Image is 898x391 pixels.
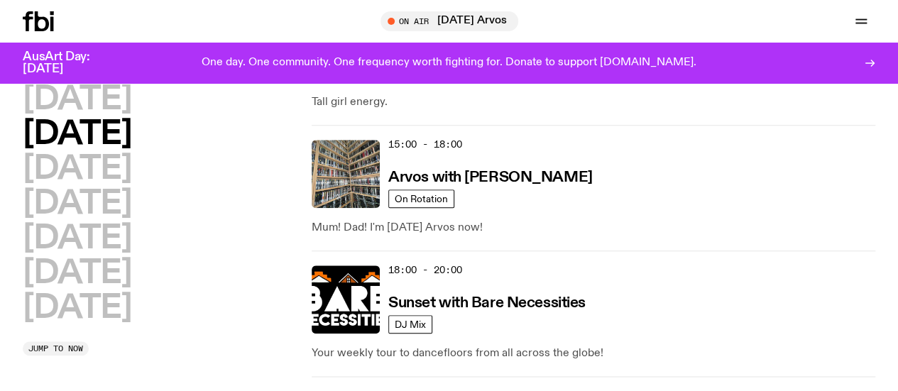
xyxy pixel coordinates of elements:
[388,138,462,151] span: 15:00 - 18:00
[23,341,89,356] button: Jump to now
[388,167,592,185] a: Arvos with [PERSON_NAME]
[395,319,426,330] span: DJ Mix
[388,293,586,311] a: Sunset with Bare Necessities
[388,263,462,277] span: 18:00 - 20:00
[312,265,380,334] img: Bare Necessities
[312,94,875,111] p: Tall girl energy.
[395,194,448,204] span: On Rotation
[388,315,432,334] a: DJ Mix
[380,11,518,31] button: On Air[DATE] Arvos
[23,258,131,290] button: [DATE]
[312,345,875,362] p: Your weekly tour to dancefloors from all across the globe!
[23,188,131,220] button: [DATE]
[23,84,131,116] button: [DATE]
[388,170,592,185] h3: Arvos with [PERSON_NAME]
[23,119,131,150] button: [DATE]
[23,153,131,185] button: [DATE]
[202,57,696,70] p: One day. One community. One frequency worth fighting for. Donate to support [DOMAIN_NAME].
[23,223,131,255] button: [DATE]
[23,292,131,324] button: [DATE]
[312,140,380,208] img: A corner shot of the fbi music library
[388,189,454,208] a: On Rotation
[28,345,83,353] span: Jump to now
[312,219,875,236] p: Mum! Dad! I'm [DATE] Arvos now!
[23,51,114,75] h3: AusArt Day: [DATE]
[388,296,586,311] h3: Sunset with Bare Necessities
